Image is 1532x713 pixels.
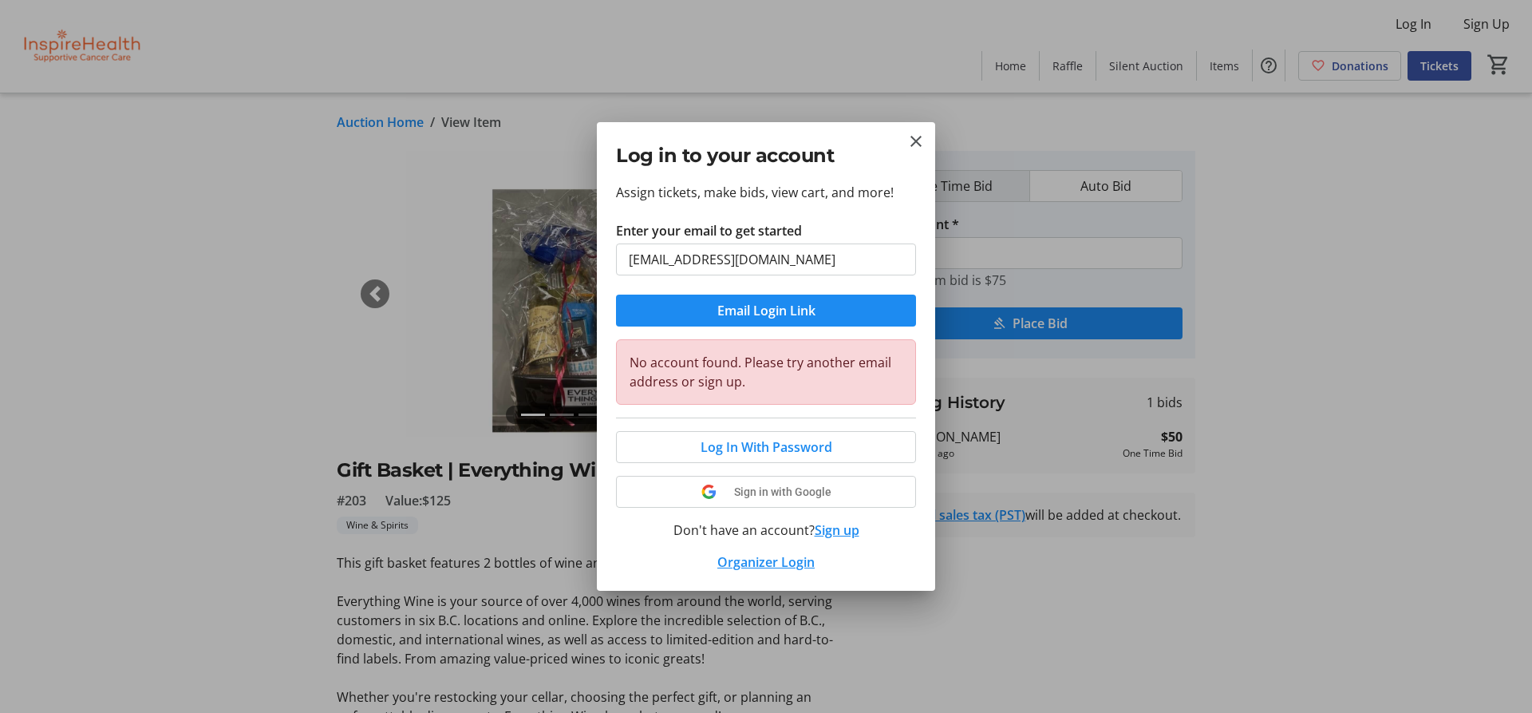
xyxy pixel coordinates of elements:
[616,295,916,327] button: Email Login Link
[815,521,859,540] button: Sign up
[701,438,832,457] span: Log In With Password
[616,183,916,202] p: Assign tickets, make bids, view cart, and more!
[616,141,916,170] h2: Log in to your account
[734,485,831,498] span: Sign in with Google
[717,553,815,571] a: Organizer Login
[616,221,802,240] label: Enter your email to get started
[616,521,916,540] div: Don't have an account?
[717,301,815,320] span: Email Login Link
[616,431,916,463] button: Log In With Password
[616,244,916,275] input: Email Address
[616,339,916,405] div: No account found. Please try another email address or sign up.
[906,132,926,151] button: Close
[616,476,916,508] button: Sign in with Google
